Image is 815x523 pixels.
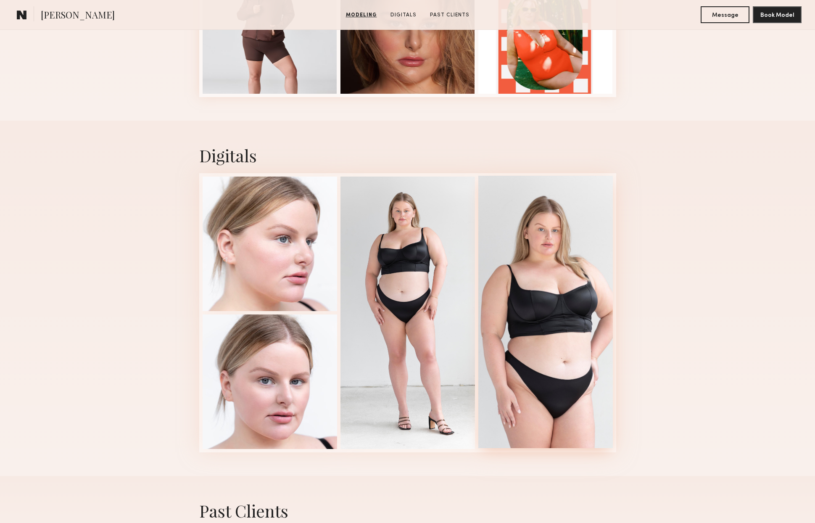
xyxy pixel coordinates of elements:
a: Digitals [387,11,420,19]
button: Message [701,6,749,23]
a: Modeling [343,11,380,19]
button: Book Model [753,6,802,23]
div: Past Clients [199,499,616,522]
span: [PERSON_NAME] [41,8,115,23]
div: Digitals [199,144,616,166]
a: Book Model [753,11,802,18]
a: Past Clients [427,11,473,19]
